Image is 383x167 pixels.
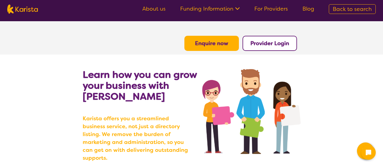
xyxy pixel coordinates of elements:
img: Karista logo [7,5,38,14]
a: Enquire now [195,40,228,47]
span: Back to search [333,5,372,13]
button: Enquire now [184,36,239,51]
a: For Providers [254,5,288,12]
button: Channel Menu [357,142,374,159]
a: Back to search [329,4,376,14]
img: grow your business with Karista [202,69,300,154]
a: Funding Information [180,5,240,12]
a: About us [142,5,166,12]
a: Provider Login [250,40,289,47]
b: Karista offers you a streamlined business service, not just a directory listing. We remove the bu... [83,115,192,162]
a: Blog [302,5,314,12]
b: Learn how you can grow your business with [PERSON_NAME] [83,68,197,103]
button: Provider Login [243,36,297,51]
